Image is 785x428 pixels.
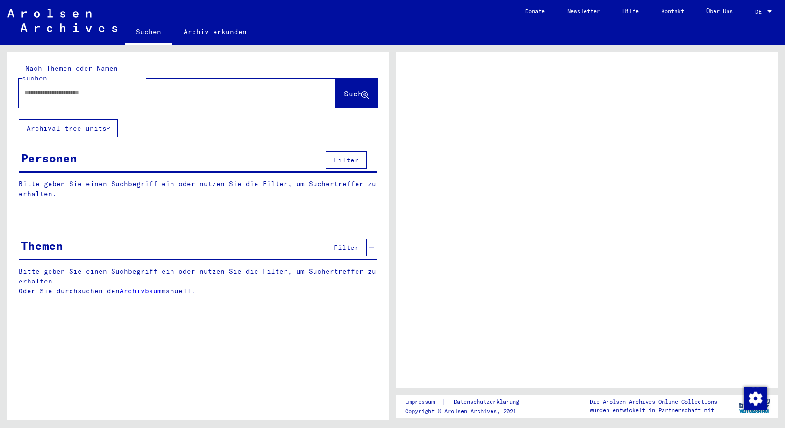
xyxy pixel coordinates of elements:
[334,243,359,252] span: Filter
[19,267,377,296] p: Bitte geben Sie einen Suchbegriff ein oder nutzen Sie die Filter, um Suchertreffer zu erhalten. O...
[326,151,367,169] button: Filter
[344,89,367,98] span: Suche
[405,397,442,407] a: Impressum
[334,156,359,164] span: Filter
[125,21,172,45] a: Suchen
[755,8,765,15] span: DE
[21,150,77,167] div: Personen
[744,387,767,410] img: Zustimmung ändern
[21,237,63,254] div: Themen
[19,119,118,137] button: Archival tree units
[120,287,162,295] a: Archivbaum
[326,239,367,256] button: Filter
[446,397,530,407] a: Datenschutzerklärung
[336,79,377,108] button: Suche
[405,407,530,415] p: Copyright © Arolsen Archives, 2021
[19,179,377,199] p: Bitte geben Sie einen Suchbegriff ein oder nutzen Sie die Filter, um Suchertreffer zu erhalten.
[22,64,118,82] mat-label: Nach Themen oder Namen suchen
[172,21,258,43] a: Archiv erkunden
[590,398,717,406] p: Die Arolsen Archives Online-Collections
[7,9,117,32] img: Arolsen_neg.svg
[590,406,717,414] p: wurden entwickelt in Partnerschaft mit
[405,397,530,407] div: |
[737,394,772,418] img: yv_logo.png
